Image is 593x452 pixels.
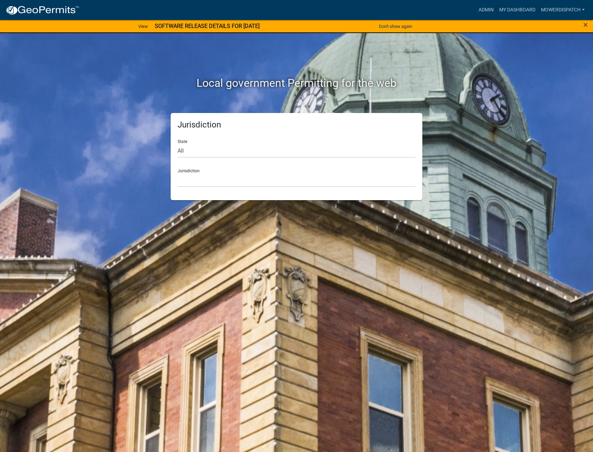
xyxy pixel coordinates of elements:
h5: Jurisdiction [178,120,415,130]
a: MowerDispatch [538,3,587,17]
h2: Local government Permitting for the web [105,76,488,90]
a: View [135,21,151,32]
strong: SOFTWARE RELEASE DETAILS FOR [DATE] [155,23,260,29]
button: Close [583,21,588,29]
button: Don't show again [376,21,415,32]
a: Admin [476,3,496,17]
a: My Dashboard [496,3,538,17]
span: × [583,20,588,30]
